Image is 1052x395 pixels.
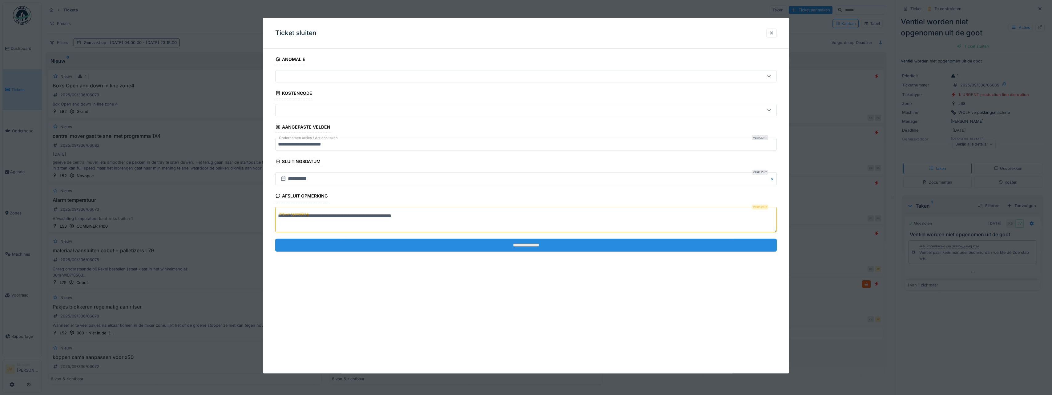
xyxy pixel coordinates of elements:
div: Verplicht [752,204,768,209]
div: Kostencode [275,89,312,99]
div: Verplicht [752,135,768,140]
button: Close [770,172,777,185]
div: Verplicht [752,170,768,175]
div: Aangepaste velden [275,122,330,133]
label: Afsluit opmerking [278,210,310,218]
h3: Ticket sluiten [275,29,316,37]
div: Sluitingsdatum [275,157,320,167]
label: Ondernomen acties / Actions taken [278,135,339,141]
div: Afsluit opmerking [275,191,328,202]
div: Anomalie [275,55,305,65]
